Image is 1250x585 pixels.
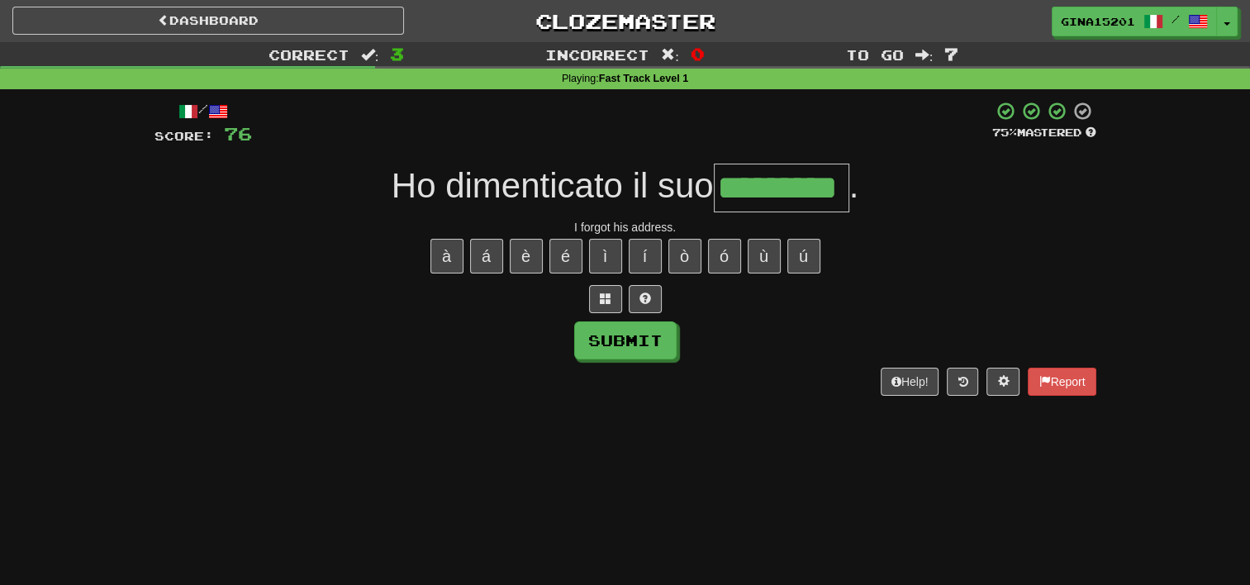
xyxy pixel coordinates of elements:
button: Submit [574,321,677,359]
span: Score: [154,129,214,143]
a: Clozemaster [429,7,820,36]
button: ì [589,239,622,273]
a: gina15201 / [1052,7,1217,36]
span: 0 [691,44,705,64]
button: è [510,239,543,273]
span: 75 % [992,126,1017,139]
div: Mastered [992,126,1096,140]
span: Ho dimenticato il suo [392,166,714,205]
span: Correct [269,46,349,63]
span: . [849,166,859,205]
button: ù [748,239,781,273]
span: To go [846,46,904,63]
button: é [549,239,582,273]
strong: Fast Track Level 1 [599,73,689,84]
button: Report [1028,368,1096,396]
button: Round history (alt+y) [947,368,978,396]
span: gina15201 [1061,14,1135,29]
div: / [154,101,252,121]
span: 76 [224,123,252,144]
button: ò [668,239,701,273]
div: I forgot his address. [154,219,1096,235]
span: / [1172,13,1180,25]
button: ó [708,239,741,273]
a: Dashboard [12,7,404,35]
button: Single letter hint - you only get 1 per sentence and score half the points! alt+h [629,285,662,313]
span: : [661,48,679,62]
span: Incorrect [545,46,649,63]
span: : [361,48,379,62]
button: ú [787,239,820,273]
button: á [470,239,503,273]
button: à [430,239,463,273]
span: : [915,48,934,62]
span: 3 [390,44,404,64]
button: Switch sentence to multiple choice alt+p [589,285,622,313]
button: Help! [881,368,939,396]
button: í [629,239,662,273]
span: 7 [944,44,958,64]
